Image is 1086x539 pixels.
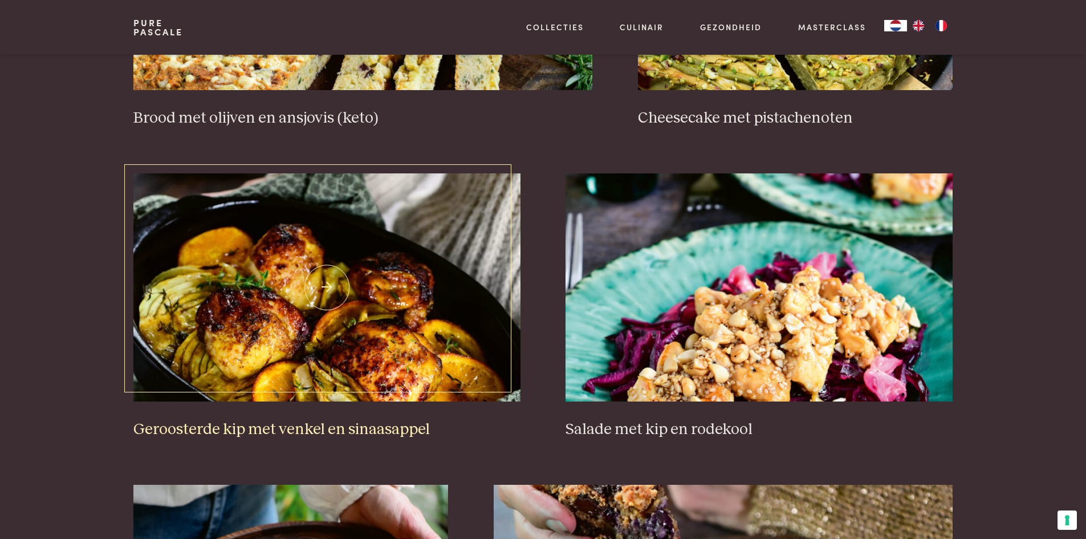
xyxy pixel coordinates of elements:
[907,20,930,31] a: EN
[1057,510,1077,530] button: Uw voorkeuren voor toestemming voor trackingtechnologieën
[638,108,953,128] h3: Cheesecake met pistachenoten
[798,21,866,33] a: Masterclass
[884,20,907,31] a: NL
[700,21,762,33] a: Gezondheid
[884,20,953,31] aside: Language selected: Nederlands
[566,420,952,440] h3: Salade met kip en rodekool
[133,173,520,402] img: Geroosterde kip met venkel en sinaasappel
[526,21,584,33] a: Collecties
[133,173,520,439] a: Geroosterde kip met venkel en sinaasappel Geroosterde kip met venkel en sinaasappel
[133,108,592,128] h3: Brood met olijven en ansjovis (keto)
[620,21,664,33] a: Culinair
[133,420,520,440] h3: Geroosterde kip met venkel en sinaasappel
[133,18,183,37] a: PurePascale
[566,173,952,402] img: Salade met kip en rodekool
[930,20,953,31] a: FR
[907,20,953,31] ul: Language list
[566,173,952,439] a: Salade met kip en rodekool Salade met kip en rodekool
[884,20,907,31] div: Language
